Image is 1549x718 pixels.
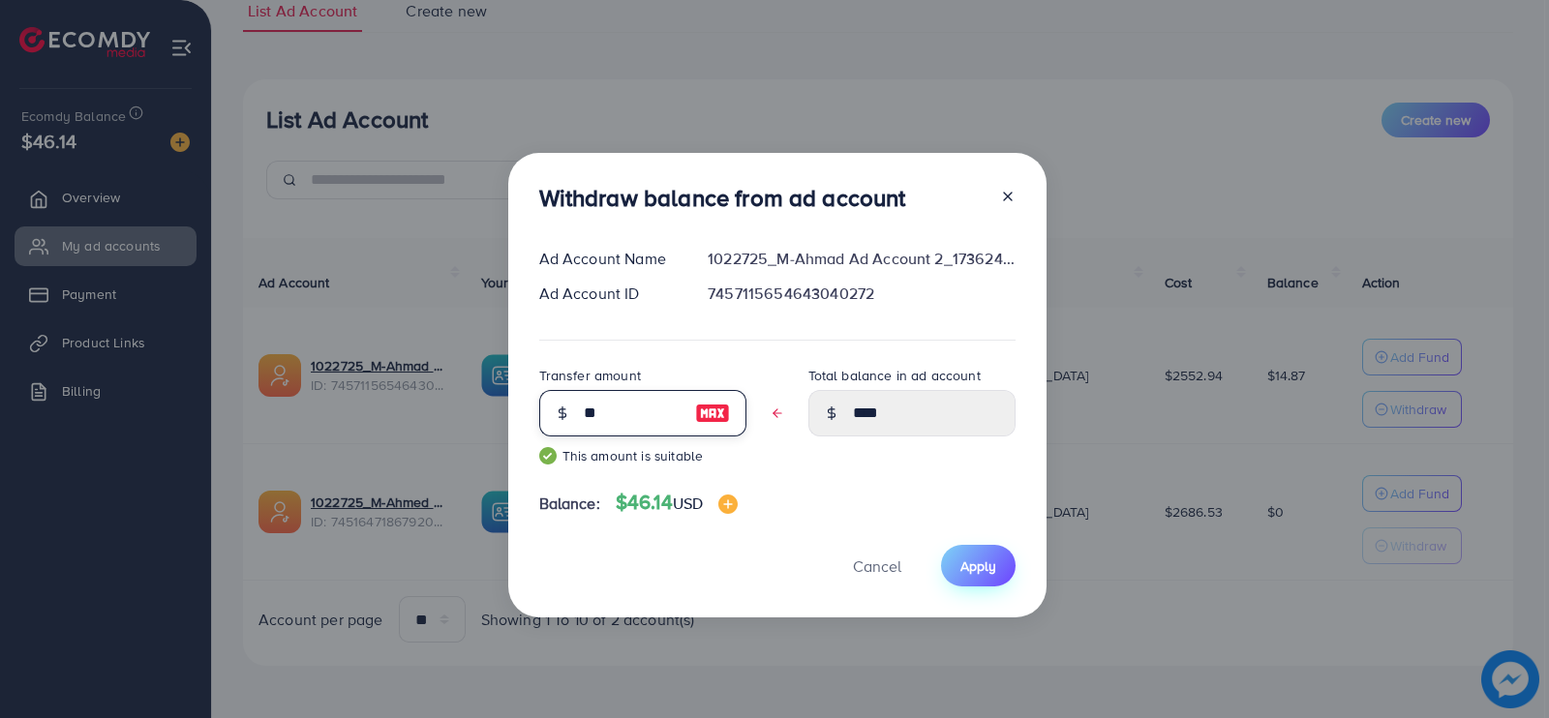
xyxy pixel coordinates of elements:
[829,545,926,586] button: Cancel
[718,494,738,514] img: image
[539,366,641,385] label: Transfer amount
[616,491,738,515] h4: $46.14
[524,248,693,270] div: Ad Account Name
[524,283,693,305] div: Ad Account ID
[853,555,901,577] span: Cancel
[673,493,703,514] span: USD
[960,556,996,576] span: Apply
[539,493,600,515] span: Balance:
[539,184,906,212] h3: Withdraw balance from ad account
[539,447,557,464] img: guide
[941,545,1016,586] button: Apply
[692,283,1030,305] div: 7457115654643040272
[692,248,1030,270] div: 1022725_M-Ahmad Ad Account 2_1736245040763
[695,402,730,425] img: image
[808,366,981,385] label: Total balance in ad account
[539,446,746,465] small: This amount is suitable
